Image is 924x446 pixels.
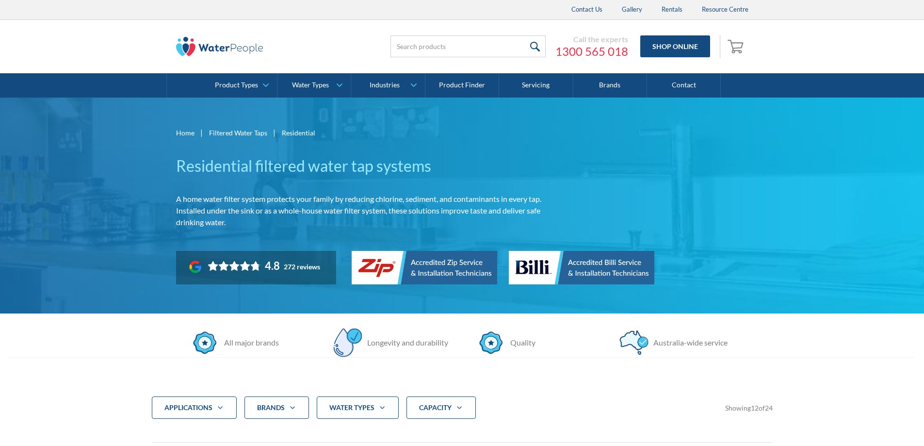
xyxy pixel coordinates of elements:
[846,397,924,446] iframe: podium webchat widget bubble
[362,337,448,348] div: Longevity and durability
[244,396,309,419] div: Brands
[573,73,647,98] a: Brands
[499,73,573,98] a: Servicing
[176,37,263,56] img: The Water People
[725,403,773,413] div: Showing of
[277,73,351,98] a: Water Types
[176,154,549,178] h1: Residential filtered water tap systems
[419,403,452,412] strong: CAPACITY
[199,127,204,138] div: |
[406,396,476,419] div: CAPACITY
[317,396,399,419] div: water Types
[152,396,237,419] div: applications
[215,81,258,89] div: Product Types
[725,35,748,58] a: Open empty cart
[390,35,546,57] input: Search products
[292,81,329,89] div: Water Types
[765,404,773,412] span: 24
[505,337,535,348] div: Quality
[176,193,549,228] p: A home water filter system protects your family by reducing chlorine, sediment, and contaminants ...
[282,128,315,138] div: Residential
[329,403,374,412] strong: water Types
[370,81,400,89] div: Industries
[176,128,195,138] a: Home
[219,337,279,348] div: All major brands
[209,128,267,138] a: Filtered Water Taps
[555,34,628,44] div: Call the experts
[265,259,280,273] div: 4.8
[164,403,212,413] div: applications
[152,396,773,434] form: Filter 5
[351,73,424,98] a: Industries
[751,404,759,412] span: 12
[648,337,728,348] div: Australia-wide service
[208,259,280,273] div: Rating: 4.8 out of 5
[284,263,320,271] div: 272 reviews
[640,35,710,57] a: Shop Online
[728,38,746,54] img: shopping cart
[647,73,721,98] a: Contact
[204,73,277,98] a: Product Types
[555,44,628,59] a: 1300 565 018
[425,73,499,98] a: Product Finder
[272,127,277,138] div: |
[257,403,285,413] div: Brands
